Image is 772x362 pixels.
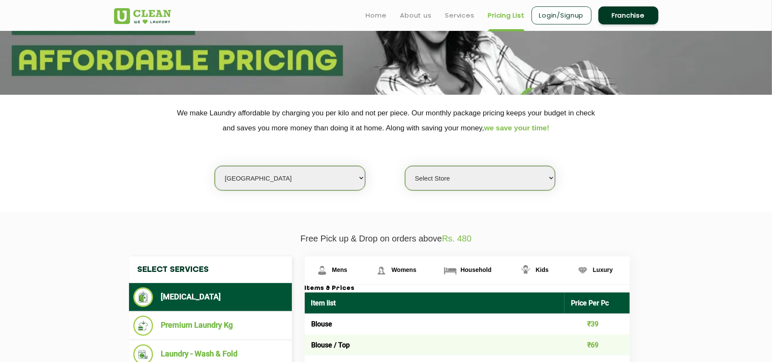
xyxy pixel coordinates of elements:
[133,316,153,336] img: Premium Laundry Kg
[575,263,590,278] img: Luxury
[598,6,658,24] a: Franchise
[442,234,472,243] span: Rs. 480
[536,266,549,273] span: Kids
[305,335,565,356] td: Blouse / Top
[460,266,491,273] span: Household
[114,106,658,136] p: We make Laundry affordable by charging you per kilo and not per piece. Our monthly package pricin...
[133,287,153,307] img: Dry Cleaning
[565,335,630,356] td: ₹69
[445,10,475,21] a: Services
[400,10,432,21] a: About us
[443,263,458,278] img: Household
[374,263,389,278] img: Womens
[366,10,387,21] a: Home
[565,314,630,335] td: ₹39
[133,287,288,307] li: [MEDICAL_DATA]
[305,314,565,335] td: Blouse
[391,266,416,273] span: Womens
[593,266,613,273] span: Luxury
[305,285,630,293] h3: Items & Prices
[114,8,171,24] img: UClean Laundry and Dry Cleaning
[315,263,330,278] img: Mens
[114,234,658,244] p: Free Pick up & Drop on orders above
[129,256,292,283] h4: Select Services
[332,266,348,273] span: Mens
[305,293,565,314] th: Item list
[484,124,550,132] span: we save your time!
[518,263,533,278] img: Kids
[532,6,592,24] a: Login/Signup
[488,10,525,21] a: Pricing List
[133,316,288,336] li: Premium Laundry Kg
[565,293,630,314] th: Price Per Pc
